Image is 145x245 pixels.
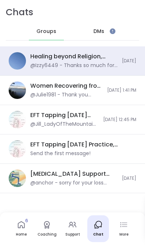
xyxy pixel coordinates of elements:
img: EFT Tapping Tuesday Practice, Sep 16 [9,140,26,158]
span: [DATE] [122,58,136,64]
div: @anchor - sorry for your loss @AliciaMarie . sending you strength and hugs full of love [30,179,118,187]
a: Support [62,215,83,242]
h1: Chats [6,6,33,18]
div: Home [16,232,27,237]
div: EFT Tapping [DATE] Practice, [DATE] [30,141,132,149]
img: Healing beyond Religion, Sep 14 [9,52,26,70]
iframe: Spotlight [110,28,115,34]
div: Healing beyond Religion, [DATE] [30,53,118,61]
div: [MEDICAL_DATA] Support Circle, [DATE] [30,170,118,178]
a: Coaching [36,215,58,242]
span: [DATE] [122,175,136,182]
span: [DATE] 12:45 PM [103,117,136,123]
div: Support [65,232,80,237]
span: DMs [93,28,104,35]
img: EFT Tapping Friday Practice, Sep 12 [9,111,26,128]
div: Send the first message! [30,150,91,157]
div: Coaching [38,232,57,237]
span: [DATE] 1:41 PM [107,87,136,94]
div: @Jill_LadyOfTheMountain - totally agree [30,121,99,128]
div: @Izzy6449 - Thanks so much for coming, @Ros, and for bringing your friend! I forgot her name 🤦‍♀️... [30,62,118,69]
img: Women Recovering from Self-Abandonment, Sep 13 [9,82,26,99]
div: More [119,232,128,237]
div: Women Recovering from Self-Abandonment, [DATE] [30,82,103,90]
span: 6 [25,218,28,224]
div: @Julie1981 - Thank you [PERSON_NAME]! [30,91,103,99]
span: Groups [36,28,56,35]
a: Home6 [10,215,32,242]
div: EFT Tapping [DATE] Practice, [DATE] [30,111,99,119]
img: Brain Fog Support Circle, Sep 14 [9,170,26,187]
